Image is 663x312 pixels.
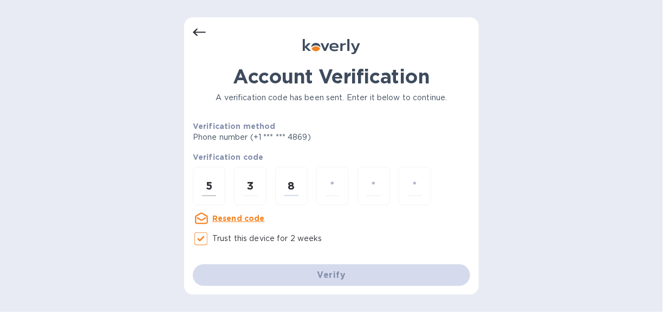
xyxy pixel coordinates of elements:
[193,132,394,143] p: Phone number (+1 *** *** 4869)
[212,214,265,223] u: Resend code
[193,152,470,162] p: Verification code
[193,92,470,103] p: A verification code has been sent. Enter it below to continue.
[212,233,322,244] p: Trust this device for 2 weeks
[193,122,276,131] b: Verification method
[193,65,470,88] h1: Account Verification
